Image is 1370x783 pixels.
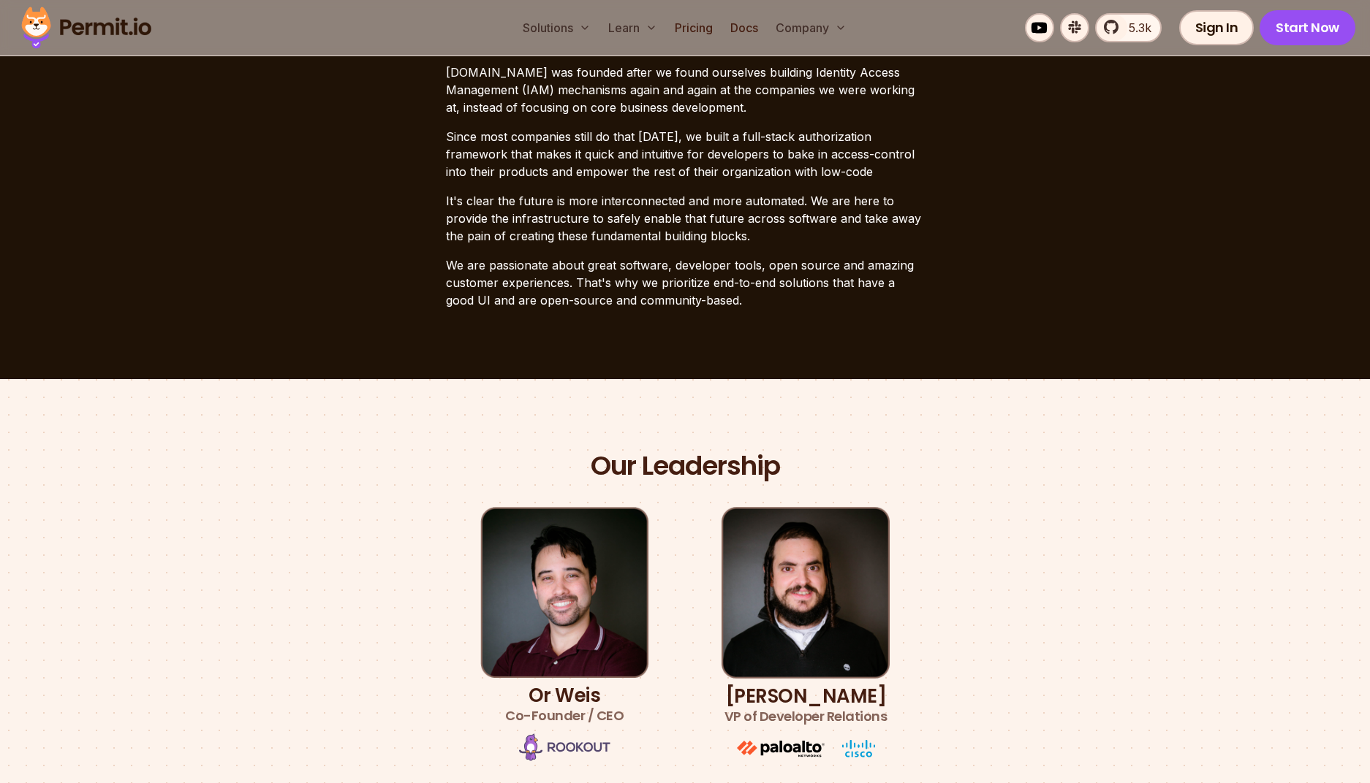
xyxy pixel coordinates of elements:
[505,706,624,726] span: Co-Founder / CEO
[722,507,890,679] img: Gabriel L. Manor | VP of Developer Relations, GTM
[770,13,852,42] button: Company
[1095,13,1162,42] a: 5.3k
[480,507,648,678] img: Or Weis | Co-Founder / CEO
[519,733,610,761] img: Rookout
[842,740,875,757] img: cisco
[1179,10,1254,45] a: Sign In
[446,64,924,116] p: [DOMAIN_NAME] was founded after we found ourselves building Identity Access Management (IAM) mech...
[724,686,888,727] h3: [PERSON_NAME]
[1120,19,1151,37] span: 5.3k
[505,685,624,726] h3: Or Weis
[446,192,924,245] p: It's clear the future is more interconnected and more automated. We are here to provide the infra...
[1260,10,1355,45] a: Start Now
[446,256,924,309] p: We are passionate about great software, developer tools, open source and amazing customer experie...
[15,3,158,53] img: Permit logo
[724,706,888,727] span: VP of Developer Relations
[724,13,764,42] a: Docs
[737,741,825,757] img: paloalto
[591,449,780,484] h2: Our Leadership
[669,13,719,42] a: Pricing
[446,128,924,180] p: Since most companies still do that [DATE], we built a full-stack authorization framework that mak...
[602,13,663,42] button: Learn
[517,13,597,42] button: Solutions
